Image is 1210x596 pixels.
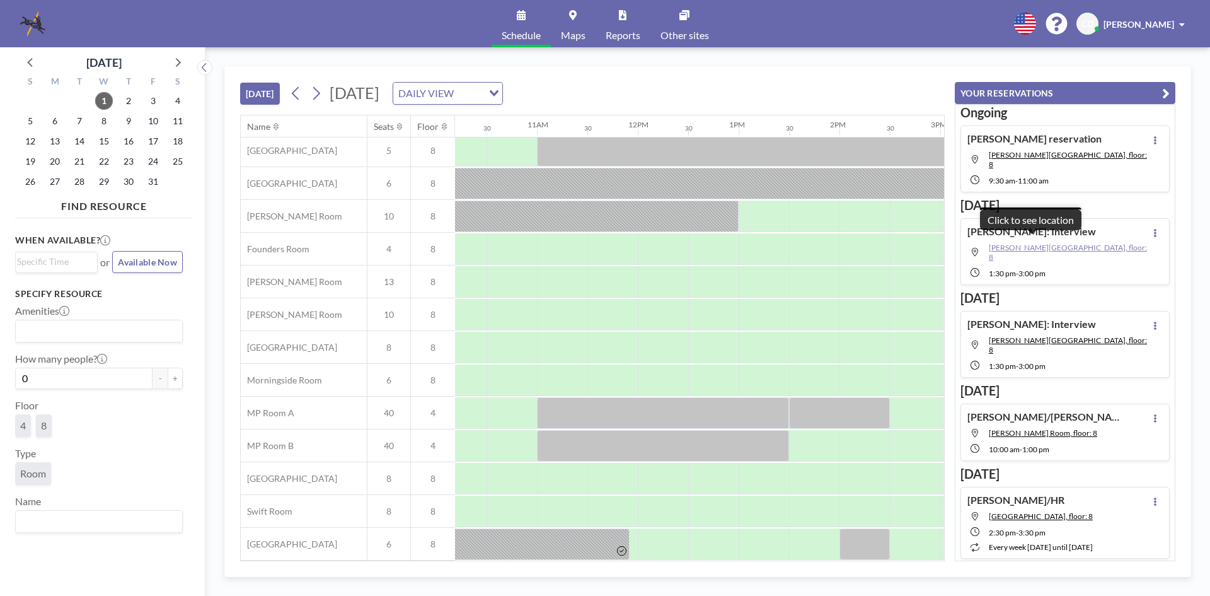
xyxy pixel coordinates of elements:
span: [GEOGRAPHIC_DATA] [241,473,337,484]
span: 3:00 PM [1018,269,1046,278]
span: Friday, October 24, 2025 [144,153,162,170]
span: 9:30 AM [989,176,1015,185]
span: - [1020,445,1022,454]
label: Floor [15,399,38,412]
h3: [DATE] [960,197,1170,213]
span: Available Now [118,257,177,267]
div: T [116,74,141,91]
span: 1:30 PM [989,269,1016,278]
span: Friday, October 3, 2025 [144,92,162,110]
span: 4 [411,440,455,452]
div: 3PM [931,120,947,129]
span: 6 [367,539,410,550]
button: Available Now [112,251,183,273]
span: Monday, October 20, 2025 [46,153,64,170]
div: M [43,74,67,91]
input: Search for option [17,255,90,269]
span: Saturday, October 4, 2025 [169,92,187,110]
span: Monday, October 27, 2025 [46,173,64,190]
span: 8 [367,342,410,353]
span: McGhee Room, floor: 8 [989,428,1097,438]
label: Type [15,447,36,460]
span: 8 [411,375,455,386]
div: 11AM [527,120,548,129]
span: Saturday, October 25, 2025 [169,153,187,170]
span: Sunday, October 12, 2025 [21,132,39,150]
button: + [168,368,183,389]
div: 2PM [830,120,846,129]
span: 4 [411,407,455,419]
span: [PERSON_NAME] Room [241,211,342,222]
button: [DATE] [240,83,280,105]
span: Wednesday, October 1, 2025 [95,92,113,110]
h4: [PERSON_NAME]/[PERSON_NAME] [967,411,1125,423]
span: 8 [367,473,410,484]
span: Thursday, October 30, 2025 [120,173,137,190]
span: 8 [411,309,455,320]
div: 30 [483,124,491,132]
span: Sunday, October 5, 2025 [21,112,39,130]
input: Search for option [458,85,481,102]
span: CD [1081,18,1093,30]
span: 10 [367,211,410,222]
span: Morningside Room [241,375,322,386]
h4: [PERSON_NAME]/HR [967,494,1064,506]
span: DAILY VIEW [396,85,456,102]
span: Swift Room [241,506,292,517]
h3: [DATE] [960,466,1170,482]
span: 40 [367,407,410,419]
span: [PERSON_NAME] [1103,19,1174,30]
span: 8 [41,419,47,431]
span: 8 [411,243,455,255]
span: 6 [367,375,410,386]
span: Ansley Room, floor: 8 [989,150,1147,169]
span: Founders Room [241,243,309,255]
span: - [1016,269,1018,278]
span: Room [20,467,46,479]
h4: FIND RESOURCE [15,195,193,213]
span: Schedule [502,30,541,40]
span: 8 [411,473,455,484]
span: Ansley Room, floor: 8 [989,243,1147,262]
input: Search for option [17,323,175,339]
span: Friday, October 10, 2025 [144,112,162,130]
div: 30 [584,124,592,132]
span: 4 [367,243,410,255]
span: 1:30 PM [989,361,1016,371]
span: 5 [367,145,410,156]
span: [GEOGRAPHIC_DATA] [241,342,337,353]
span: Friday, October 17, 2025 [144,132,162,150]
span: - [1015,176,1018,185]
div: Search for option [16,511,182,532]
div: Click to see location [988,214,1074,226]
span: [DATE] [330,83,379,102]
span: 8 [411,145,455,156]
label: Amenities [15,305,69,317]
label: How many people? [15,353,107,365]
div: 30 [887,124,894,132]
span: 8 [411,342,455,353]
div: T [67,74,92,91]
div: Floor [417,121,439,132]
div: W [92,74,117,91]
span: 3:00 PM [1018,361,1046,371]
span: 40 [367,440,410,452]
span: Tuesday, October 28, 2025 [71,173,88,190]
span: Wednesday, October 22, 2025 [95,153,113,170]
span: 8 [411,506,455,517]
span: MP Room B [241,440,294,452]
div: S [18,74,43,91]
span: Friday, October 31, 2025 [144,173,162,190]
span: [GEOGRAPHIC_DATA] [241,178,337,189]
label: Name [15,495,41,508]
div: Name [247,121,270,132]
input: Search for option [17,513,175,530]
span: MP Room A [241,407,294,419]
div: 30 [786,124,793,132]
div: 30 [685,124,693,132]
h3: [DATE] [960,290,1170,306]
span: Thursday, October 16, 2025 [120,132,137,150]
span: 8 [411,178,455,189]
div: Search for option [393,83,502,104]
span: [PERSON_NAME] Room [241,309,342,320]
